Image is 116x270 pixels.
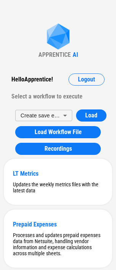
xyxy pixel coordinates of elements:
[15,126,101,138] button: Load Workflow File
[11,73,53,86] div: Hello Apprentice !
[15,143,101,155] button: Recordings
[13,181,103,194] div: Updates the weekly metrics files with the latest data
[35,129,82,135] span: Load Workflow File
[76,109,106,122] button: Load
[11,91,105,103] div: Select a workflow to execute
[15,108,72,122] div: Create save example workflow
[13,221,103,228] div: Prepaid Expenses
[13,232,103,256] div: Processes and updates prepaid expenses data from Netsuite, handling vendor information and expens...
[78,76,95,83] span: Logout
[38,51,71,58] div: APPRENTICE
[43,23,73,51] img: Apprentice AI
[68,73,105,86] button: Logout
[44,146,72,152] span: Recordings
[13,170,103,177] div: LT Metrics
[85,112,97,119] span: Load
[73,51,78,58] div: AI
